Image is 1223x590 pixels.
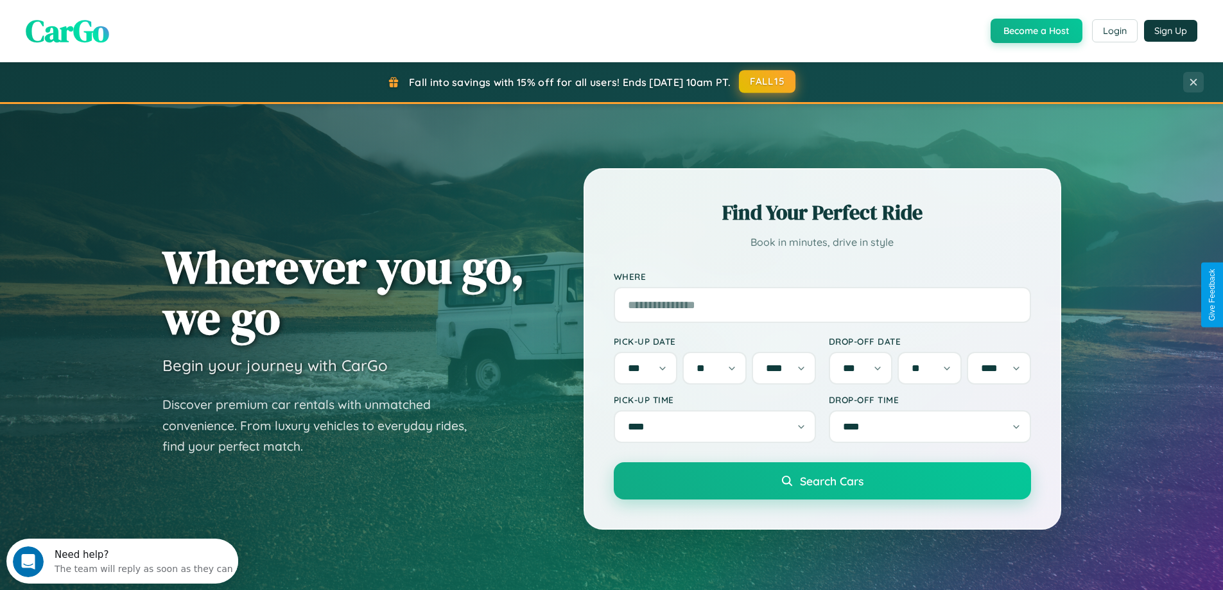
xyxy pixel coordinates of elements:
[614,336,816,347] label: Pick-up Date
[409,76,731,89] span: Fall into savings with 15% off for all users! Ends [DATE] 10am PT.
[162,356,388,375] h3: Begin your journey with CarGo
[800,474,863,488] span: Search Cars
[829,394,1031,405] label: Drop-off Time
[5,5,239,40] div: Open Intercom Messenger
[48,21,227,35] div: The team will reply as soon as they can
[1092,19,1138,42] button: Login
[829,336,1031,347] label: Drop-off Date
[13,546,44,577] iframe: Intercom live chat
[614,233,1031,252] p: Book in minutes, drive in style
[739,70,795,93] button: FALL15
[614,462,1031,499] button: Search Cars
[1208,269,1217,321] div: Give Feedback
[614,198,1031,227] h2: Find Your Perfect Ride
[614,394,816,405] label: Pick-up Time
[162,394,483,457] p: Discover premium car rentals with unmatched convenience. From luxury vehicles to everyday rides, ...
[991,19,1082,43] button: Become a Host
[162,241,525,343] h1: Wherever you go, we go
[48,11,227,21] div: Need help?
[26,10,109,52] span: CarGo
[1144,20,1197,42] button: Sign Up
[6,539,238,584] iframe: Intercom live chat discovery launcher
[614,271,1031,282] label: Where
